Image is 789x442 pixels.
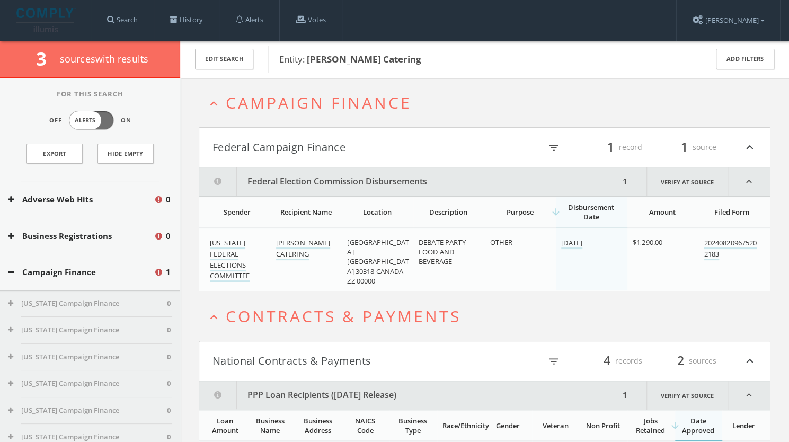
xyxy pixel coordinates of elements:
button: Add Filters [716,49,774,69]
i: expand_less [207,310,221,324]
div: Description [419,207,478,217]
span: 1 [676,138,693,156]
button: Federal Election Commission Disbursements [199,167,619,196]
button: Hide Empty [97,144,154,164]
i: arrow_downward [551,207,561,217]
span: 2 [672,351,689,370]
a: 202408209675202183 [704,238,757,260]
span: On [121,116,131,125]
i: expand_less [728,167,770,196]
div: NAICS Code [347,416,383,435]
a: [PERSON_NAME] CATERING [276,238,331,260]
span: 0 [166,193,171,206]
div: Non Profit [585,421,621,430]
div: Location [347,207,407,217]
a: [DATE] [561,238,582,249]
button: [US_STATE] Campaign Finance [8,352,167,363]
div: Spender [210,207,264,217]
span: $1,290.00 [633,237,662,247]
button: Campaign Finance [8,266,154,278]
a: [US_STATE] FEDERAL ELECTIONS COMMITTEE [210,238,250,282]
span: 1 [602,138,619,156]
i: filter_list [548,142,560,154]
button: Business Registrations [8,230,154,242]
span: DEBATE PARTY FOOD AND BEVERAGE [419,237,466,266]
button: Adverse Web Hits [8,193,154,206]
button: [US_STATE] Campaign Finance [8,378,167,389]
button: National Contracts & Payments [212,352,485,370]
span: 0 [167,298,171,309]
div: Recipient Name [276,207,336,217]
i: expand_less [743,138,757,156]
div: grid [199,228,770,290]
a: Verify at source [646,167,728,196]
div: Business Address [300,416,336,435]
button: Edit Search [195,49,253,69]
button: PPP Loan Recipients ([DATE] Release) [199,381,619,410]
span: 0 [167,352,171,363]
div: Business Type [395,416,431,435]
div: Purpose [490,207,550,217]
span: 0 [167,325,171,335]
span: Campaign Finance [226,92,412,113]
div: record [579,138,642,156]
span: source s with results [60,52,149,65]
div: Disbursement Date [561,202,621,222]
div: Loan Amount [210,416,241,435]
button: [US_STATE] Campaign Finance [8,405,167,416]
button: expand_lessCampaign Finance [207,94,770,111]
div: 1 [619,381,631,410]
button: [US_STATE] Campaign Finance [8,325,167,335]
i: expand_less [743,352,757,370]
div: Business Name [252,416,288,435]
a: Verify at source [646,381,728,410]
div: source [653,138,716,156]
i: expand_less [728,381,770,410]
span: 1 [166,266,171,278]
div: sources [653,352,716,370]
div: Race/Ethnicity [442,421,478,430]
span: 4 [599,351,615,370]
button: expand_lessContracts & Payments [207,307,770,325]
div: 1 [619,167,631,196]
b: [PERSON_NAME] Catering [307,53,421,65]
span: Entity: [279,53,421,65]
button: [US_STATE] Campaign Finance [8,298,167,309]
span: 0 [166,230,171,242]
div: Filed Form [704,207,759,217]
div: Jobs Retained [633,416,669,435]
i: expand_less [207,96,221,111]
a: Export [26,144,83,164]
span: 0 [167,405,171,416]
div: Amount [633,207,693,217]
div: Veteran [537,421,573,430]
span: 0 [167,378,171,389]
div: Lender [728,421,759,430]
span: 3 [36,46,56,71]
span: Off [49,116,62,125]
i: arrow_downward [670,420,680,431]
img: illumis [16,8,76,32]
span: Contracts & Payments [226,305,461,327]
i: filter_list [548,356,560,367]
div: records [579,352,642,370]
div: Date Approved [680,416,716,435]
div: Gender [490,421,526,430]
span: For This Search [49,89,131,100]
button: Federal Campaign Finance [212,138,485,156]
span: OTHER [490,237,513,247]
span: [GEOGRAPHIC_DATA] [GEOGRAPHIC_DATA] 30318 CANADA ZZ 00000 [347,237,409,286]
